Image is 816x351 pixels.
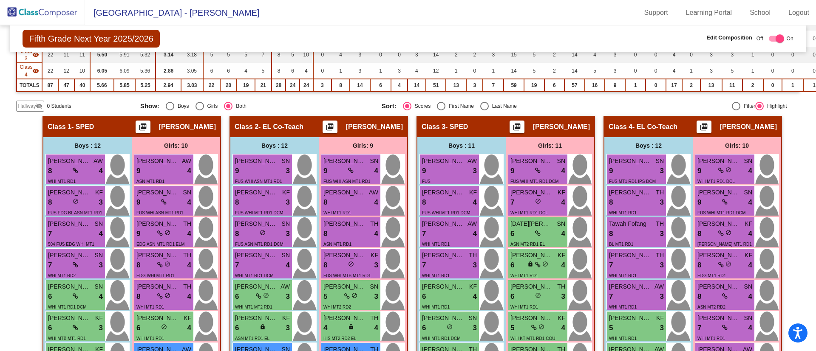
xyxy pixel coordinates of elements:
[609,188,652,197] span: [PERSON_NAME]
[156,47,181,63] td: 3.14
[323,166,327,177] span: 9
[561,228,565,239] span: 4
[605,47,625,63] td: 3
[323,197,327,208] span: 8
[323,121,337,133] button: Print Students Details
[646,79,666,92] td: 0
[286,228,290,239] span: 3
[422,211,470,224] span: FUS WHI MT1 RD1 DCM DCL
[99,197,103,208] span: 3
[408,79,426,92] td: 14
[725,167,731,173] span: do_not_disturb_alt
[722,47,742,63] td: 3
[204,102,218,110] div: Girls
[682,79,700,92] td: 2
[473,166,477,177] span: 3
[370,157,378,166] span: SN
[235,211,283,224] span: FUS WHI MT1 RD1 DCM DCL
[510,188,553,197] span: [PERSON_NAME]
[656,188,664,197] span: TH
[748,197,752,208] span: 4
[605,63,625,79] td: 3
[782,6,816,20] a: Logout
[323,211,351,215] span: WHI MT1 RD1
[466,79,483,92] td: 3
[48,179,76,184] span: WHI MT1 RD1
[693,137,781,154] div: Girls: 10
[181,63,203,79] td: 3.05
[323,228,327,239] span: 8
[255,47,272,63] td: 7
[510,197,514,208] span: 7
[557,219,565,228] span: SN
[445,102,474,110] div: First Name
[132,137,220,154] div: Girls: 10
[740,102,755,110] div: Filter
[48,197,52,208] span: 8
[374,197,378,208] span: 4
[609,166,613,177] span: 9
[504,79,524,92] td: 59
[561,166,565,177] span: 4
[697,166,701,177] span: 9
[272,47,286,63] td: 8
[408,47,426,63] td: 3
[187,228,191,239] span: 4
[99,228,103,239] span: 4
[564,79,585,92] td: 57
[637,6,675,20] a: Support
[382,102,617,110] mat-radio-group: Select an option
[483,47,504,63] td: 3
[220,79,237,92] td: 20
[467,157,477,166] span: AW
[255,63,272,79] td: 5
[181,79,203,92] td: 3.03
[350,47,370,63] td: 3
[32,67,39,74] mat-icon: visibility
[504,47,524,63] td: 15
[48,157,91,166] span: [PERSON_NAME]
[48,228,52,239] span: 7
[763,47,782,63] td: 0
[510,157,553,166] span: [PERSON_NAME]
[235,179,282,184] span: FUS WHI ASN MT1 RD1
[286,63,300,79] td: 6
[446,63,466,79] td: 1
[136,197,140,208] span: 9
[220,47,237,63] td: 5
[422,157,465,166] span: [PERSON_NAME]
[742,79,763,92] td: 2
[369,188,378,197] span: AW
[504,63,524,79] td: 14
[609,219,652,228] span: Tawah Fofang
[763,63,782,79] td: 0
[446,47,466,63] td: 2
[17,63,42,79] td: Robyn Mejia - EL Co-Teach
[744,157,752,166] span: SN
[722,79,742,92] td: 11
[564,47,585,63] td: 14
[17,47,42,63] td: Grant Davis - SPED
[73,198,79,204] span: do_not_disturb_alt
[18,102,36,110] span: Hallway
[140,102,159,110] span: Show:
[422,179,431,184] span: FUS
[140,102,375,110] mat-radio-group: Select an option
[135,63,156,79] td: 5.36
[391,63,407,79] td: 3
[666,79,682,92] td: 17
[625,79,646,92] td: 1
[756,35,763,42] span: Off
[42,79,58,92] td: 87
[260,230,266,236] span: do_not_disturb_alt
[286,79,300,92] td: 24
[764,102,787,110] div: Highlight
[114,63,135,79] td: 6.09
[625,63,646,79] td: 0
[235,188,278,197] span: [PERSON_NAME]
[656,219,664,228] span: TH
[136,211,184,215] span: FUS WHI ASN MT1 RD1
[697,157,740,166] span: [PERSON_NAME]
[187,166,191,177] span: 4
[300,63,313,79] td: 4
